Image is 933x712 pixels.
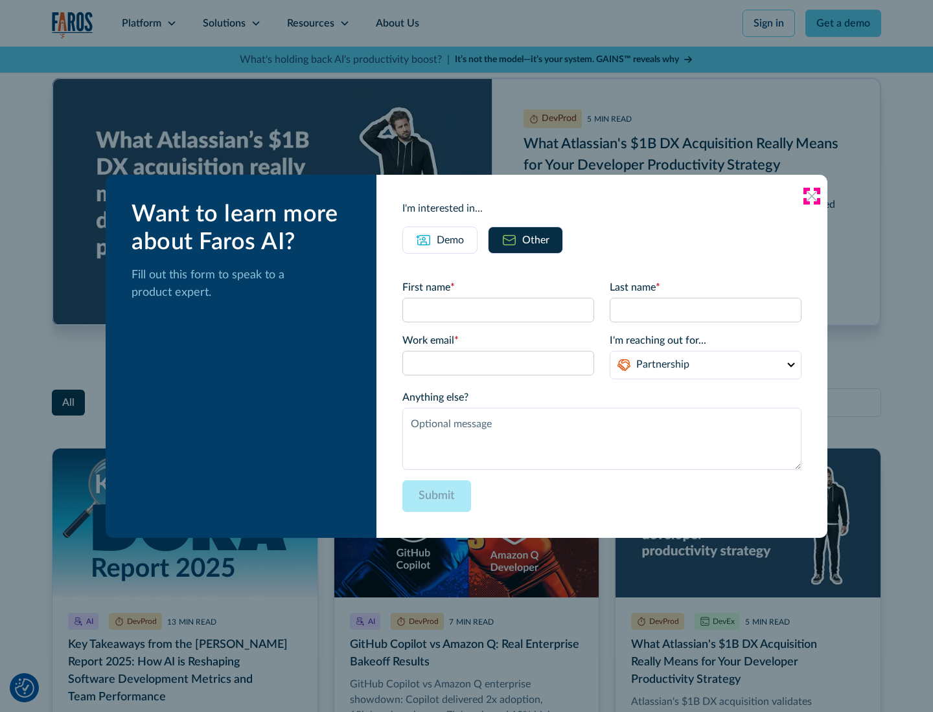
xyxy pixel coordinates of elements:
[402,390,801,405] label: Anything else?
[402,480,471,512] input: Submit
[402,201,801,216] div: I'm interested in...
[437,232,464,248] div: Demo
[522,232,549,248] div: Other
[402,333,594,348] label: Work email
[610,280,801,295] label: Last name
[402,280,594,295] label: First name
[610,333,801,348] label: I'm reaching out for...
[132,267,356,302] p: Fill out this form to speak to a product expert.
[402,280,801,512] form: Email Form
[132,201,356,256] div: Want to learn more about Faros AI?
